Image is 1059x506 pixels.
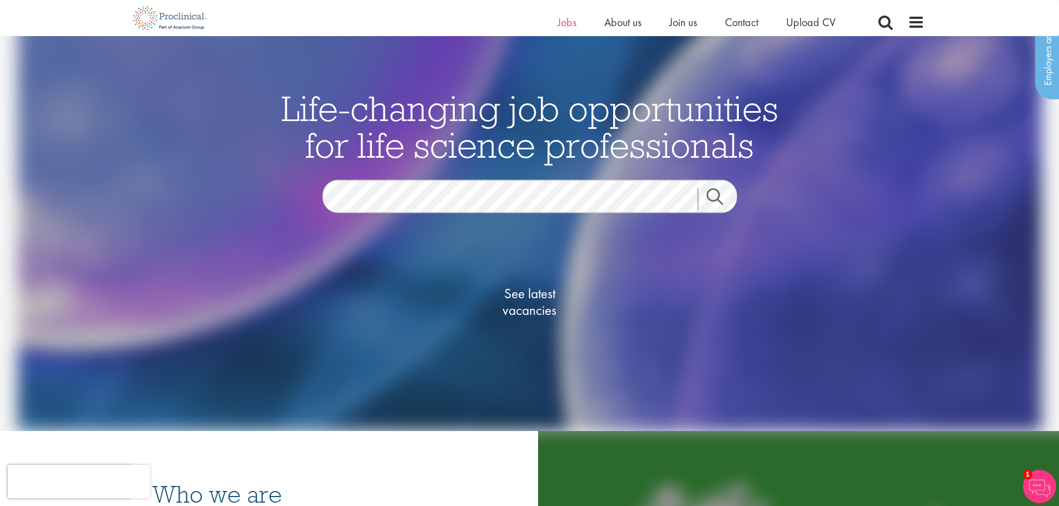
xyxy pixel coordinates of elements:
a: Contact [725,15,758,29]
a: See latestvacancies [474,241,585,363]
a: Join us [669,15,697,29]
span: See latest vacancies [474,285,585,319]
img: Chatbot [1023,470,1056,503]
iframe: reCAPTCHA [8,465,150,498]
a: About us [604,15,642,29]
a: Jobs [558,15,576,29]
a: Job search submit button [698,188,745,211]
span: 1 [1023,470,1032,479]
span: Life-changing job opportunities for life science professionals [281,86,778,167]
a: Upload CV [786,15,836,29]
